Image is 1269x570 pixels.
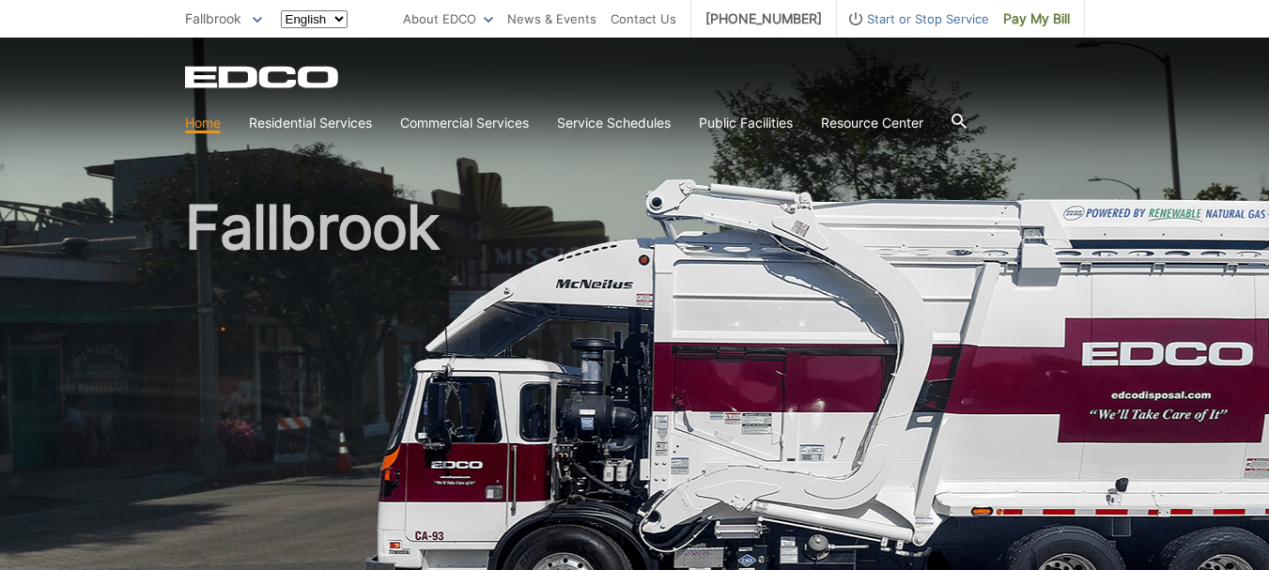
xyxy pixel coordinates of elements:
[611,8,676,29] a: Contact Us
[281,10,348,28] select: Select a language
[557,113,671,133] a: Service Schedules
[699,113,793,133] a: Public Facilities
[185,66,341,88] a: EDCD logo. Return to the homepage.
[185,113,221,133] a: Home
[403,8,493,29] a: About EDCO
[400,113,529,133] a: Commercial Services
[821,113,923,133] a: Resource Center
[1003,8,1070,29] span: Pay My Bill
[249,113,372,133] a: Residential Services
[185,10,241,26] span: Fallbrook
[507,8,596,29] a: News & Events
